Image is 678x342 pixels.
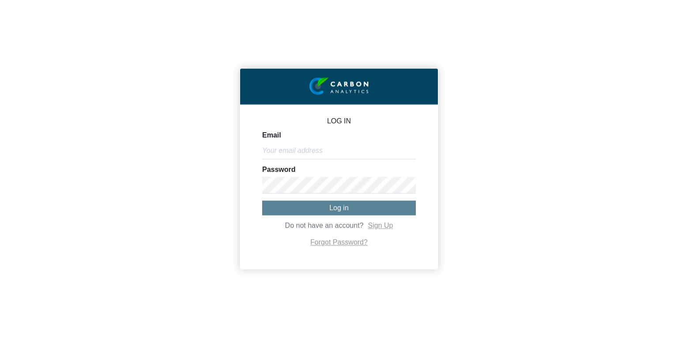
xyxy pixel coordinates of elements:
span: Log in [329,204,349,212]
label: Password [262,166,296,173]
p: LOG IN [262,118,416,125]
span: Do not have an account? [285,222,364,230]
button: Log in [262,201,416,215]
img: insight-logo-2.png [309,77,369,95]
a: Forgot Password? [310,239,368,246]
label: Email [262,132,281,139]
input: Your email address [262,142,416,159]
a: Sign Up [368,222,393,230]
